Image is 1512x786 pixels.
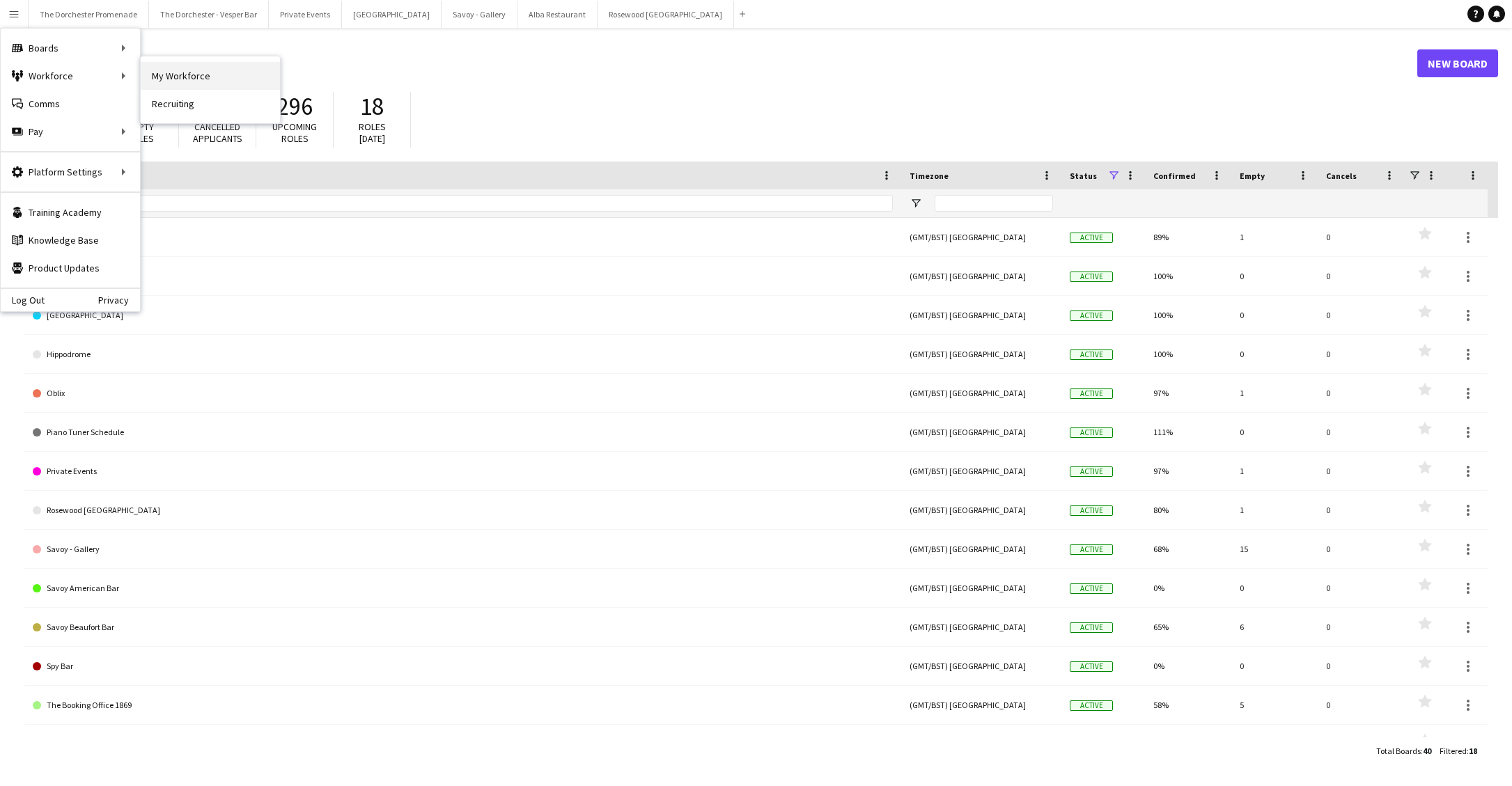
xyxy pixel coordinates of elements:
[1423,746,1431,756] span: 40
[1,226,140,254] a: Knowledge Base
[33,491,893,530] a: Rosewood [GEOGRAPHIC_DATA]
[1,294,45,306] a: Log Out
[1376,746,1421,756] span: Total Boards
[1145,413,1231,451] div: 111%
[598,1,734,28] button: Rosewood [GEOGRAPHIC_DATA]
[33,569,893,608] a: Savoy American Bar
[901,413,1061,451] div: (GMT/BST) [GEOGRAPHIC_DATA]
[901,452,1061,490] div: (GMT/BST) [GEOGRAPHIC_DATA]
[1070,544,1113,555] span: Active
[1318,257,1404,295] div: 0
[33,413,893,452] a: Piano Tuner Schedule
[342,1,442,28] button: [GEOGRAPHIC_DATA]
[1318,725,1404,763] div: 0
[1,34,140,62] div: Boards
[1070,349,1113,360] span: Active
[1145,530,1231,568] div: 68%
[1318,530,1404,568] div: 0
[1326,171,1357,181] span: Cancels
[517,1,598,28] button: Alba Restaurant
[1145,257,1231,295] div: 100%
[901,647,1061,685] div: (GMT/BST) [GEOGRAPHIC_DATA]
[910,171,949,181] span: Timezone
[1318,608,1404,646] div: 0
[58,195,893,212] input: Board name Filter Input
[24,53,1417,74] h1: Boards
[901,335,1061,373] div: (GMT/BST) [GEOGRAPHIC_DATA]
[1318,491,1404,529] div: 0
[1145,725,1231,763] div: 0%
[1231,374,1318,412] div: 1
[1145,569,1231,607] div: 0%
[1,118,140,146] div: Pay
[910,197,922,210] button: Open Filter Menu
[141,90,280,118] a: Recruiting
[1231,257,1318,295] div: 0
[33,686,893,725] a: The Booking Office 1869
[1070,233,1113,243] span: Active
[935,195,1053,212] input: Timezone Filter Input
[1070,505,1113,516] span: Active
[141,62,280,90] a: My Workforce
[901,608,1061,646] div: (GMT/BST) [GEOGRAPHIC_DATA]
[33,335,893,374] a: Hippodrome
[901,569,1061,607] div: (GMT/BST) [GEOGRAPHIC_DATA]
[1231,530,1318,568] div: 15
[1070,388,1113,399] span: Active
[1318,296,1404,334] div: 0
[1145,491,1231,529] div: 80%
[272,120,317,145] span: Upcoming roles
[1070,272,1113,282] span: Active
[901,725,1061,763] div: (GMT/BST) [GEOGRAPHIC_DATA]
[33,257,893,296] a: [GEOGRAPHIC_DATA]
[360,91,384,122] span: 18
[33,608,893,647] a: Savoy Beaufort Bar
[1231,569,1318,607] div: 0
[33,725,893,764] a: The Dark Horse
[1376,737,1431,764] div: :
[1440,737,1477,764] div: :
[442,1,517,28] button: Savoy - Gallery
[33,218,893,257] a: Alba Restaurant
[193,120,242,145] span: Cancelled applicants
[1145,374,1231,412] div: 97%
[1,198,140,226] a: Training Academy
[1318,647,1404,685] div: 0
[1070,622,1113,633] span: Active
[1231,413,1318,451] div: 0
[33,374,893,413] a: Oblix
[1318,335,1404,373] div: 0
[1231,335,1318,373] div: 0
[1231,296,1318,334] div: 0
[33,452,893,491] a: Private Events
[29,1,149,28] button: The Dorchester Promenade
[1318,569,1404,607] div: 0
[1070,427,1113,438] span: Active
[1469,746,1477,756] span: 18
[901,686,1061,724] div: (GMT/BST) [GEOGRAPHIC_DATA]
[1231,686,1318,724] div: 5
[98,294,140,306] a: Privacy
[1145,686,1231,724] div: 58%
[33,530,893,569] a: Savoy - Gallery
[901,218,1061,256] div: (GMT/BST) [GEOGRAPHIC_DATA]
[1145,452,1231,490] div: 97%
[33,647,893,686] a: Spy Bar
[149,1,269,28] button: The Dorchester - Vesper Bar
[1070,311,1113,321] span: Active
[901,530,1061,568] div: (GMT/BST) [GEOGRAPHIC_DATA]
[901,296,1061,334] div: (GMT/BST) [GEOGRAPHIC_DATA]
[1240,171,1265,181] span: Empty
[901,374,1061,412] div: (GMT/BST) [GEOGRAPHIC_DATA]
[1145,608,1231,646] div: 65%
[1070,661,1113,672] span: Active
[1231,452,1318,490] div: 1
[359,120,386,145] span: Roles [DATE]
[1145,335,1231,373] div: 100%
[1417,49,1498,77] a: New Board
[1070,171,1097,181] span: Status
[33,296,893,335] a: [GEOGRAPHIC_DATA]
[1070,700,1113,711] span: Active
[1231,647,1318,685] div: 0
[1231,218,1318,256] div: 1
